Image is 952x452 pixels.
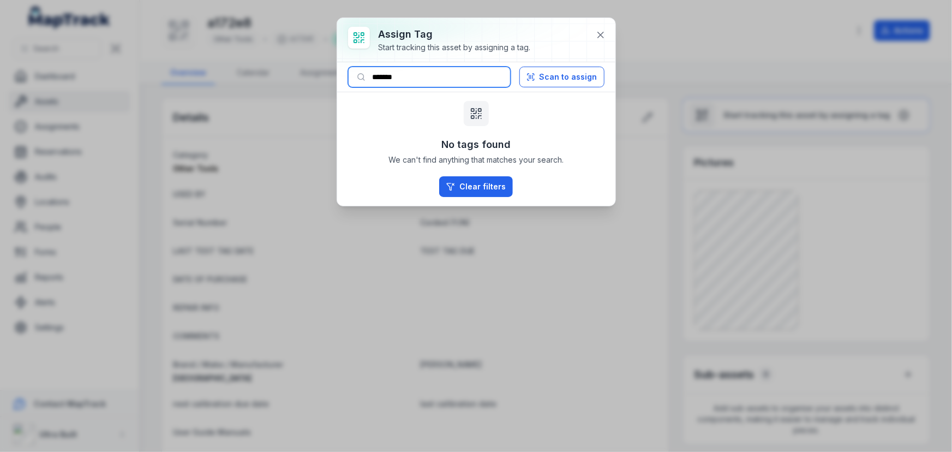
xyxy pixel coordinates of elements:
h3: No tags found [441,137,511,152]
span: We can't find anything that matches your search. [388,154,564,165]
button: Clear filters [439,176,513,197]
h3: Assign tag [379,27,531,42]
button: Scan to assign [519,67,604,87]
div: Start tracking this asset by assigning a tag. [379,42,531,53]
